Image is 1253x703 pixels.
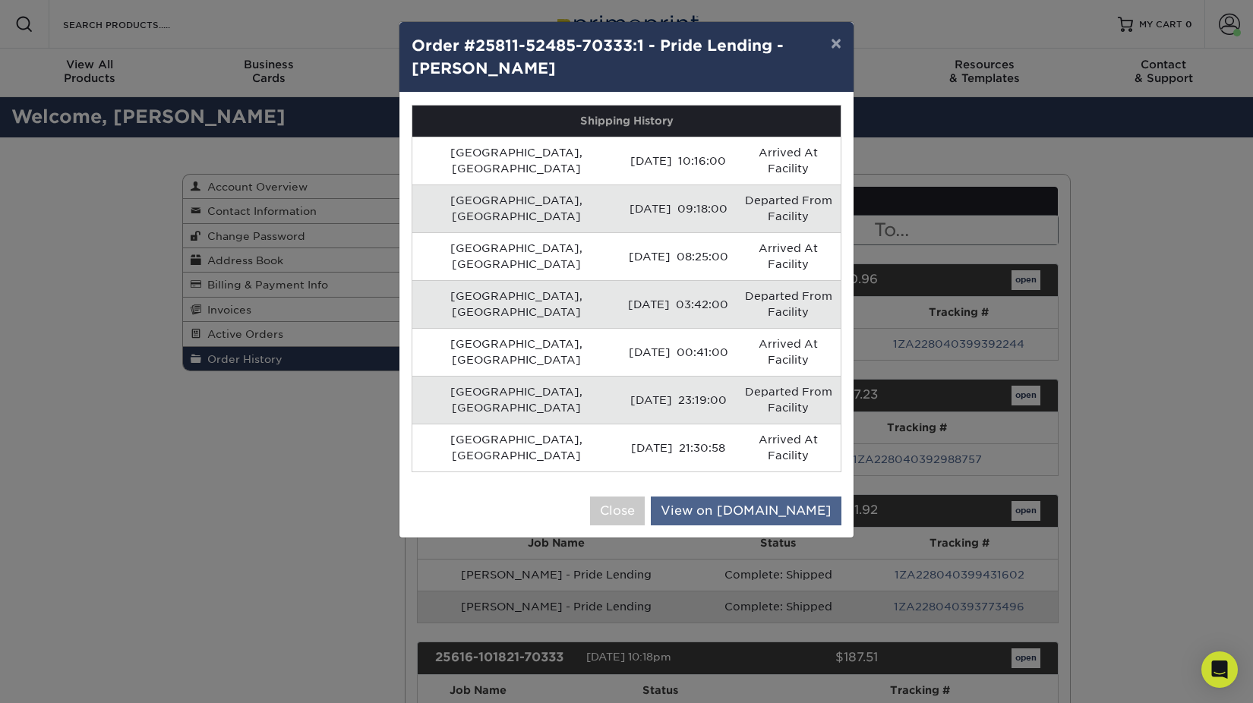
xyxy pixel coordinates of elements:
td: Arrived At Facility [736,232,841,280]
td: [DATE] 10:16:00 [620,137,736,184]
td: Departed From Facility [736,280,841,328]
td: [DATE] 08:25:00 [620,232,736,280]
td: Departed From Facility [736,376,841,424]
td: [GEOGRAPHIC_DATA], [GEOGRAPHIC_DATA] [412,280,620,328]
td: [GEOGRAPHIC_DATA], [GEOGRAPHIC_DATA] [412,137,620,184]
td: [DATE] 03:42:00 [620,280,736,328]
button: × [819,22,854,65]
td: [GEOGRAPHIC_DATA], [GEOGRAPHIC_DATA] [412,184,620,232]
td: [DATE] 21:30:58 [620,424,736,471]
td: [GEOGRAPHIC_DATA], [GEOGRAPHIC_DATA] [412,232,620,280]
div: Open Intercom Messenger [1201,651,1238,688]
td: [DATE] 23:19:00 [620,376,736,424]
td: Arrived At Facility [736,328,841,376]
th: Shipping History [412,106,841,137]
td: [DATE] 09:18:00 [620,184,736,232]
button: Close [590,497,645,525]
td: [GEOGRAPHIC_DATA], [GEOGRAPHIC_DATA] [412,424,620,471]
td: Arrived At Facility [736,424,841,471]
a: View on [DOMAIN_NAME] [651,497,841,525]
td: Departed From Facility [736,184,841,232]
td: [GEOGRAPHIC_DATA], [GEOGRAPHIC_DATA] [412,376,620,424]
td: Arrived At Facility [736,137,841,184]
td: [DATE] 00:41:00 [620,328,736,376]
h4: Order #25811-52485-70333:1 - Pride Lending - [PERSON_NAME] [412,34,841,80]
td: [GEOGRAPHIC_DATA], [GEOGRAPHIC_DATA] [412,328,620,376]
